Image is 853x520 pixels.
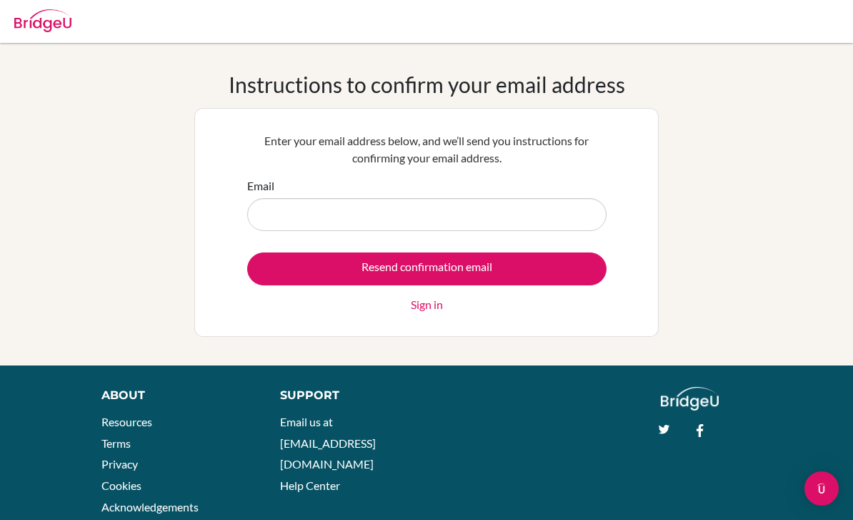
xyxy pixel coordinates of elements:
[280,415,376,471] a: Email us at [EMAIL_ADDRESS][DOMAIN_NAME]
[101,415,152,428] a: Resources
[14,9,71,32] img: Bridge-U
[247,177,274,195] label: Email
[661,387,719,411] img: logo_white@2x-f4f0deed5e89b7ecb1c2cc34c3e3d731f90f0f143d5ea2071677605dd97b5244.png
[229,72,625,97] h1: Instructions to confirm your email address
[247,252,607,285] input: Resend confirmation email
[280,387,413,404] div: Support
[101,457,138,471] a: Privacy
[247,132,607,167] p: Enter your email address below, and we’ll send you instructions for confirming your email address.
[804,471,839,506] div: Open Intercom Messenger
[101,479,141,492] a: Cookies
[101,500,199,514] a: Acknowledgements
[101,387,248,404] div: About
[101,436,131,450] a: Terms
[280,479,340,492] a: Help Center
[411,296,443,313] a: Sign in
